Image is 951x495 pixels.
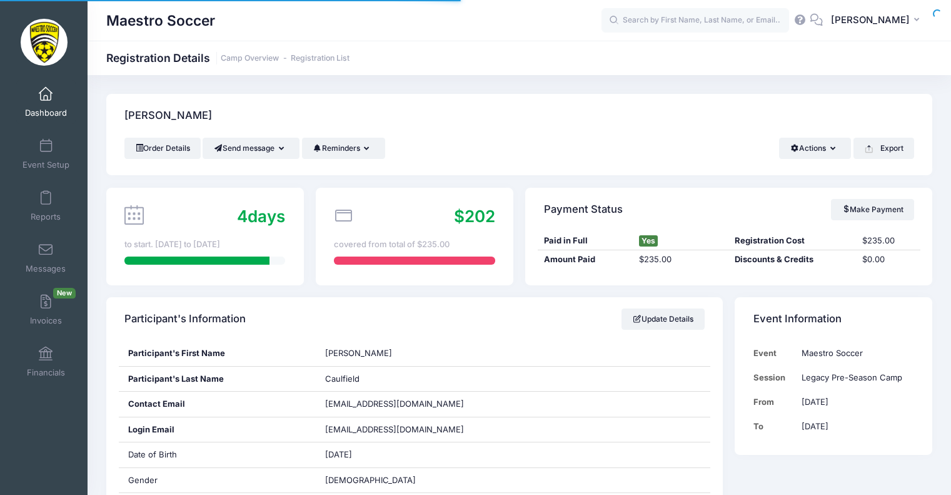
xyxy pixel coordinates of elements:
[124,138,201,159] a: Order Details
[291,54,350,63] a: Registration List
[325,348,392,358] span: [PERSON_NAME]
[237,204,285,228] div: days
[119,442,316,467] div: Date of Birth
[857,253,920,266] div: $0.00
[25,108,67,118] span: Dashboard
[325,399,464,409] span: [EMAIL_ADDRESS][DOMAIN_NAME]
[53,288,76,299] span: New
[831,199,914,220] a: Make Payment
[538,253,633,266] div: Amount Paid
[795,390,914,414] td: [DATE]
[325,424,481,436] span: [EMAIL_ADDRESS][DOMAIN_NAME]
[823,6,932,35] button: [PERSON_NAME]
[30,315,62,326] span: Invoices
[16,80,76,124] a: Dashboard
[119,468,316,493] div: Gender
[621,309,705,330] a: Update Details
[325,449,352,459] span: [DATE]
[753,302,842,337] h4: Event Information
[124,238,285,251] div: to start. [DATE] to [DATE]
[124,98,212,134] h4: [PERSON_NAME]
[23,160,69,170] span: Event Setup
[853,138,914,159] button: Export
[544,191,623,227] h4: Payment Status
[779,138,851,159] button: Actions
[753,414,795,439] td: To
[795,341,914,365] td: Maestro Soccer
[16,288,76,332] a: InvoicesNew
[203,138,299,159] button: Send message
[31,212,61,222] span: Reports
[601,8,789,33] input: Search by First Name, Last Name, or Email...
[16,132,76,176] a: Event Setup
[325,475,416,485] span: [DEMOGRAPHIC_DATA]
[119,367,316,392] div: Participant's Last Name
[753,390,795,414] td: From
[795,414,914,439] td: [DATE]
[729,253,857,266] div: Discounts & Credits
[21,19,68,66] img: Maestro Soccer
[831,13,910,27] span: [PERSON_NAME]
[334,238,495,251] div: covered from total of $235.00
[16,236,76,280] a: Messages
[221,54,279,63] a: Camp Overview
[302,138,385,159] button: Reminders
[119,417,316,442] div: Login Email
[753,341,795,365] td: Event
[119,392,316,417] div: Contact Email
[753,365,795,390] td: Session
[27,367,65,378] span: Financials
[729,235,857,247] div: Registration Cost
[26,263,66,274] span: Messages
[16,340,76,384] a: Financials
[124,302,246,337] h4: Participant's Information
[119,341,316,366] div: Participant's First Name
[237,207,248,226] span: 4
[795,365,914,390] td: Legacy Pre-Season Camp
[538,235,633,247] div: Paid in Full
[16,184,76,228] a: Reports
[639,235,658,247] span: Yes
[454,207,495,226] span: $202
[857,235,920,247] div: $235.00
[633,253,729,266] div: $235.00
[106,6,215,35] h1: Maestro Soccer
[106,51,350,64] h1: Registration Details
[325,374,360,384] span: Caulfield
